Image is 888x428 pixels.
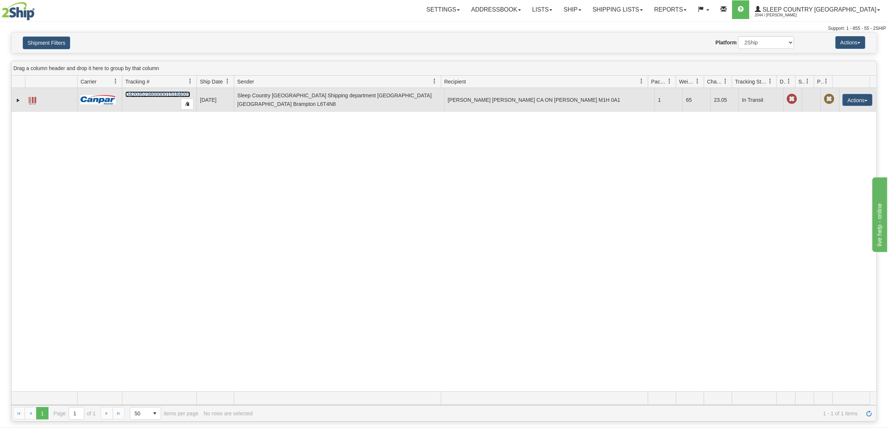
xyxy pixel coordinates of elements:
a: Shipping lists [587,0,649,19]
span: items per page [130,407,198,420]
iframe: chat widget [871,176,887,252]
span: Sleep Country [GEOGRAPHIC_DATA] [761,6,876,13]
span: Pickup Status [817,78,823,85]
div: No rows are selected [204,410,253,416]
input: Page 1 [69,407,84,419]
a: Ship Date filter column settings [221,75,234,88]
label: Platform [716,39,737,46]
button: Actions [842,94,872,106]
span: Ship Date [200,78,223,85]
td: [PERSON_NAME] [PERSON_NAME] CA ON [PERSON_NAME] M1H 0A1 [444,88,655,112]
a: Tracking # filter column settings [184,75,197,88]
div: live help - online [6,4,69,13]
a: Weight filter column settings [691,75,704,88]
a: Carrier filter column settings [109,75,122,88]
a: Lists [527,0,558,19]
span: Weight [679,78,695,85]
td: 65 [683,88,710,112]
div: Support: 1 - 855 - 55 - 2SHIP [2,25,886,32]
span: Page sizes drop down [130,407,161,420]
button: Actions [835,36,865,49]
span: Recipient [444,78,466,85]
span: 1 - 1 of 1 items [258,410,858,416]
td: [DATE] [197,88,234,112]
button: Shipment Filters [23,37,70,49]
td: Sleep Country [GEOGRAPHIC_DATA] Shipping department [GEOGRAPHIC_DATA] [GEOGRAPHIC_DATA] Brampton ... [234,88,444,112]
span: Tracking # [125,78,150,85]
span: Sender [237,78,254,85]
span: Charge [707,78,723,85]
a: Packages filter column settings [663,75,676,88]
a: Shipment Issues filter column settings [801,75,814,88]
a: Charge filter column settings [719,75,732,88]
span: Delivery Status [780,78,786,85]
span: 50 [135,410,144,417]
a: Delivery Status filter column settings [782,75,795,88]
button: Copy to clipboard [181,98,194,110]
span: Late [787,94,797,104]
div: grid grouping header [12,61,876,76]
span: Shipment Issues [798,78,805,85]
a: Label [29,94,36,106]
span: Pickup Not Assigned [824,94,834,104]
a: Sender filter column settings [428,75,441,88]
img: logo2044.jpg [2,2,35,21]
a: Expand [15,97,22,104]
td: 23.05 [710,88,738,112]
span: Packages [651,78,667,85]
a: Tracking Status filter column settings [764,75,776,88]
a: D420352380000015184001 [125,91,190,97]
td: In Transit [738,88,783,112]
span: Page 1 [36,407,48,419]
span: select [149,407,161,419]
a: Refresh [863,407,875,419]
a: Reports [649,0,692,19]
td: 1 [655,88,683,112]
span: Tracking Status [735,78,768,85]
span: 2044 / [PERSON_NAME] [755,12,811,19]
img: 14 - Canpar [81,95,116,104]
a: Addressbook [465,0,527,19]
a: Pickup Status filter column settings [820,75,832,88]
span: Carrier [81,78,97,85]
a: Recipient filter column settings [635,75,648,88]
a: Settings [421,0,465,19]
a: Ship [558,0,587,19]
span: Page of 1 [54,407,96,420]
a: Sleep Country [GEOGRAPHIC_DATA] 2044 / [PERSON_NAME] [749,0,886,19]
